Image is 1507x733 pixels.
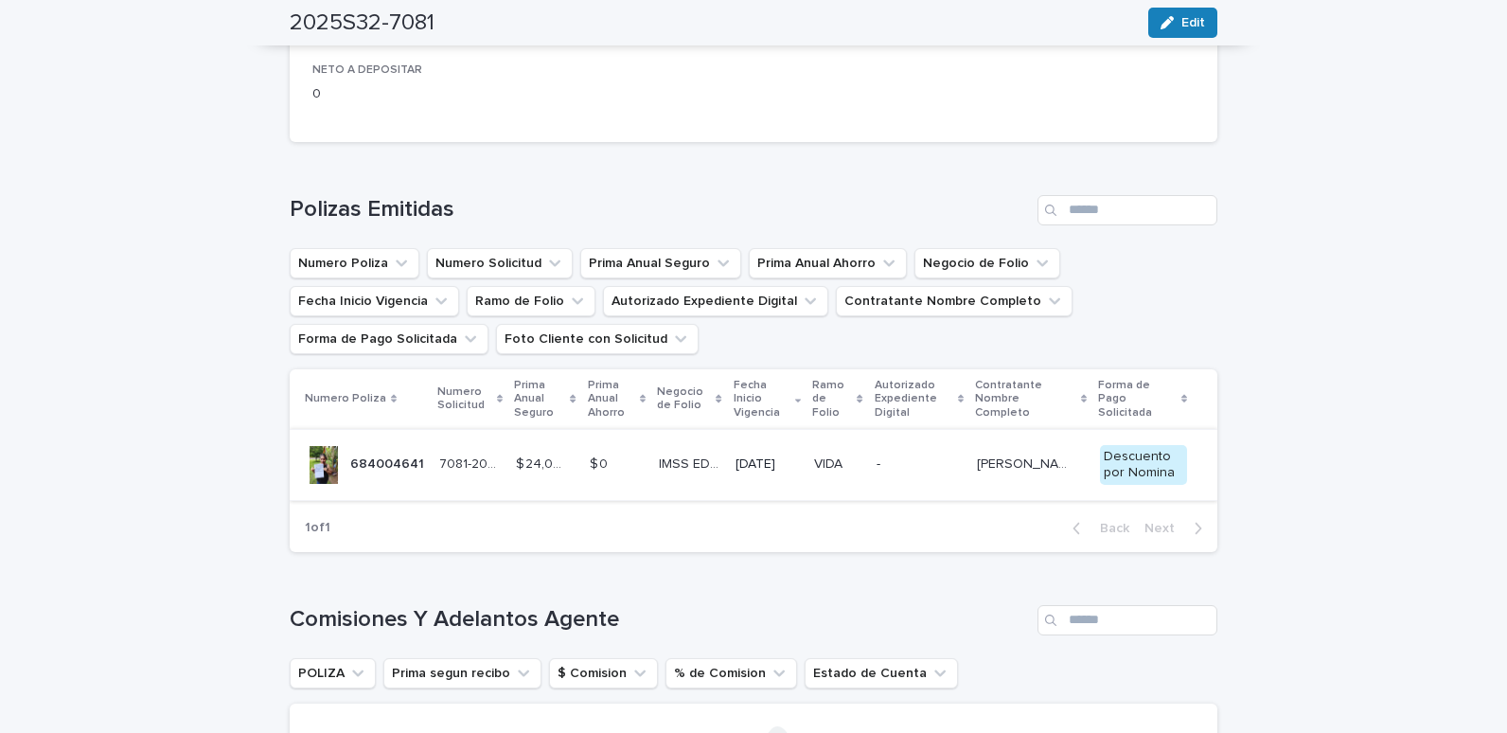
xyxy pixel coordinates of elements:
[1100,445,1187,485] div: Descuento por Nomina
[836,286,1073,316] button: Contratante Nombre Completo
[516,453,567,473] p: $ 24,000.00
[290,606,1030,634] h1: Comisiones Y Adelantos Agente
[1181,16,1205,29] span: Edit
[514,375,565,423] p: Prima Anual Seguro
[350,453,428,473] p: 684004641
[659,453,723,473] p: IMSS EDO MEX
[1089,522,1129,535] span: Back
[975,375,1076,423] p: Contratante Nombre Completo
[814,453,846,473] p: VIDA
[657,382,711,417] p: Negocio de Folio
[1037,605,1217,635] input: Search
[812,375,852,423] p: Ramo de Folio
[312,84,592,104] p: 0
[427,248,573,278] button: Numero Solicitud
[467,286,595,316] button: Ramo de Folio
[290,505,346,551] p: 1 of 1
[877,456,962,473] p: -
[734,375,790,423] p: Fecha Inicio Vigencia
[290,429,1217,500] tr: 684004641684004641 7081-2025-S32-017081-2025-S32-01 $ 24,000.00$ 24,000.00 $ 0$ 0 IMSS EDO MEXIMS...
[383,658,541,688] button: Prima segun recibo
[1144,522,1186,535] span: Next
[603,286,828,316] button: Autorizado Expediente Digital
[1148,8,1217,38] button: Edit
[580,248,741,278] button: Prima Anual Seguro
[290,286,459,316] button: Fecha Inicio Vigencia
[736,456,800,473] p: [DATE]
[665,658,797,688] button: % de Comision
[496,324,699,354] button: Foto Cliente con Solicitud
[1037,195,1217,225] input: Search
[590,453,612,473] p: $ 0
[290,324,488,354] button: Forma de Pago Solicitada
[1098,375,1176,423] p: Forma de Pago Solicitada
[914,248,1060,278] button: Negocio de Folio
[437,382,492,417] p: Numero Solicitud
[290,196,1030,223] h1: Polizas Emitidas
[588,375,635,423] p: Prima Anual Ahorro
[290,248,419,278] button: Numero Poliza
[290,9,434,37] h2: 2025S32-7081
[875,375,953,423] p: Autorizado Expediente Digital
[549,658,658,688] button: $ Comision
[749,248,907,278] button: Prima Anual Ahorro
[1137,520,1217,537] button: Next
[977,453,1075,473] p: AMELIA ALCAZAR GARCIA
[439,453,505,473] p: 7081-2025-S32-01
[305,388,386,409] p: Numero Poliza
[1057,520,1137,537] button: Back
[312,64,422,76] span: NETO A DEPOSITAR
[805,658,958,688] button: Estado de Cuenta
[290,658,376,688] button: POLIZA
